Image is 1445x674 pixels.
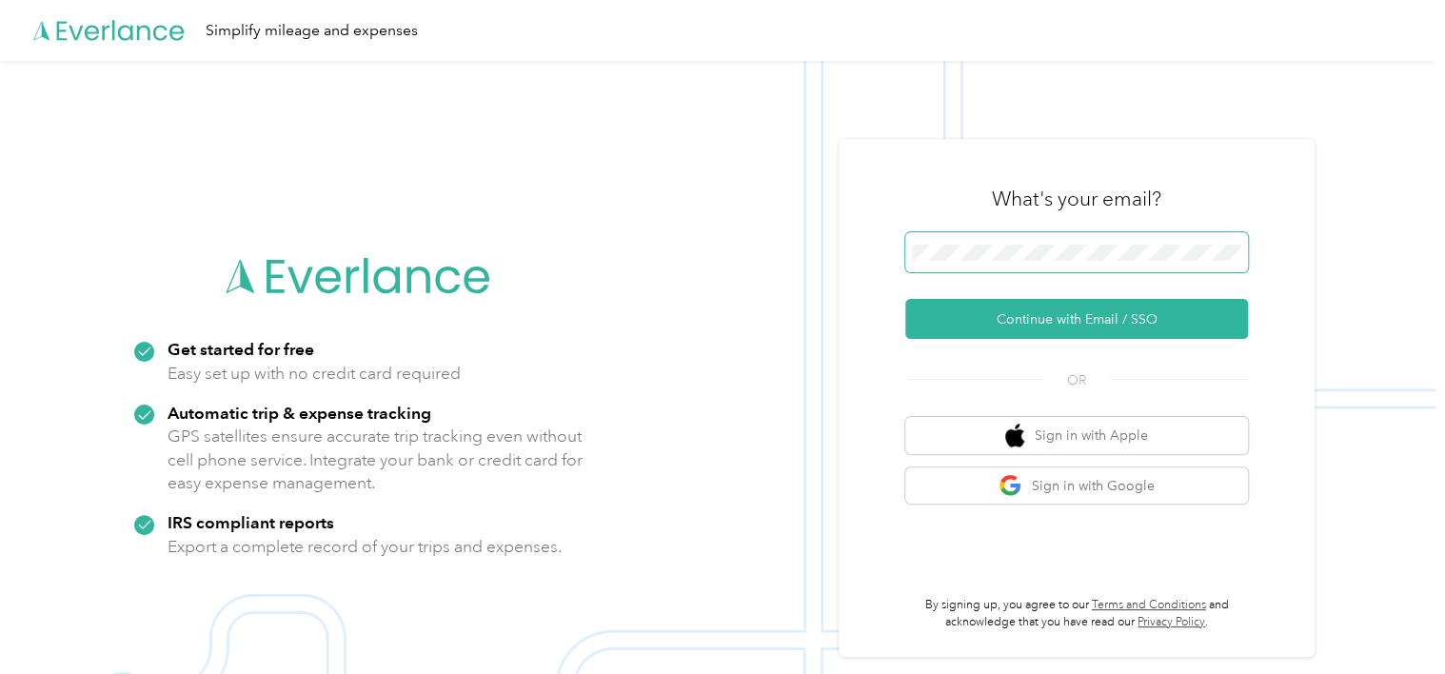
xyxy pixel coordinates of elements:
[1043,370,1110,390] span: OR
[168,362,461,386] p: Easy set up with no credit card required
[992,186,1161,212] h3: What's your email?
[1005,424,1024,447] img: apple logo
[168,403,431,423] strong: Automatic trip & expense tracking
[1138,615,1205,629] a: Privacy Policy
[168,512,334,532] strong: IRS compliant reports
[999,474,1022,498] img: google logo
[905,597,1248,630] p: By signing up, you agree to our and acknowledge that you have read our .
[168,339,314,359] strong: Get started for free
[905,417,1248,454] button: apple logoSign in with Apple
[206,19,418,43] div: Simplify mileage and expenses
[168,535,562,559] p: Export a complete record of your trips and expenses.
[905,299,1248,339] button: Continue with Email / SSO
[905,467,1248,505] button: google logoSign in with Google
[1092,598,1206,612] a: Terms and Conditions
[168,425,584,495] p: GPS satellites ensure accurate trip tracking even without cell phone service. Integrate your bank...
